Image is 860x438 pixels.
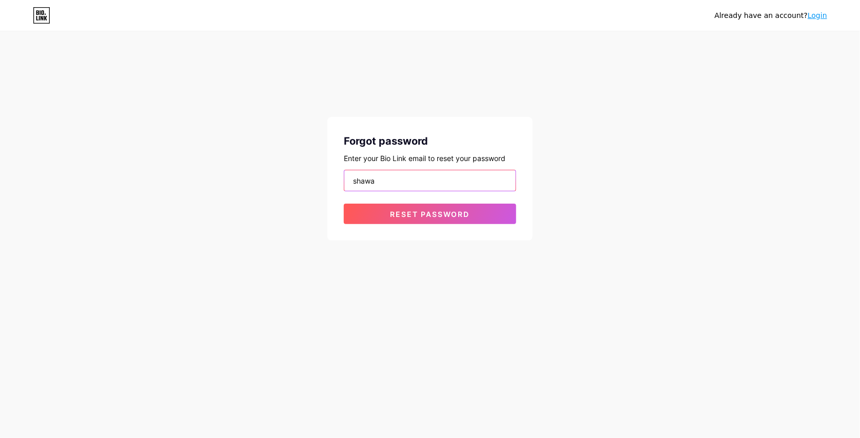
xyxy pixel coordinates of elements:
[344,170,516,191] input: Email
[344,133,516,149] div: Forgot password
[344,153,516,164] div: Enter your Bio Link email to reset your password
[808,11,827,19] a: Login
[390,210,470,218] span: Reset password
[715,10,827,21] div: Already have an account?
[344,204,516,224] button: Reset password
